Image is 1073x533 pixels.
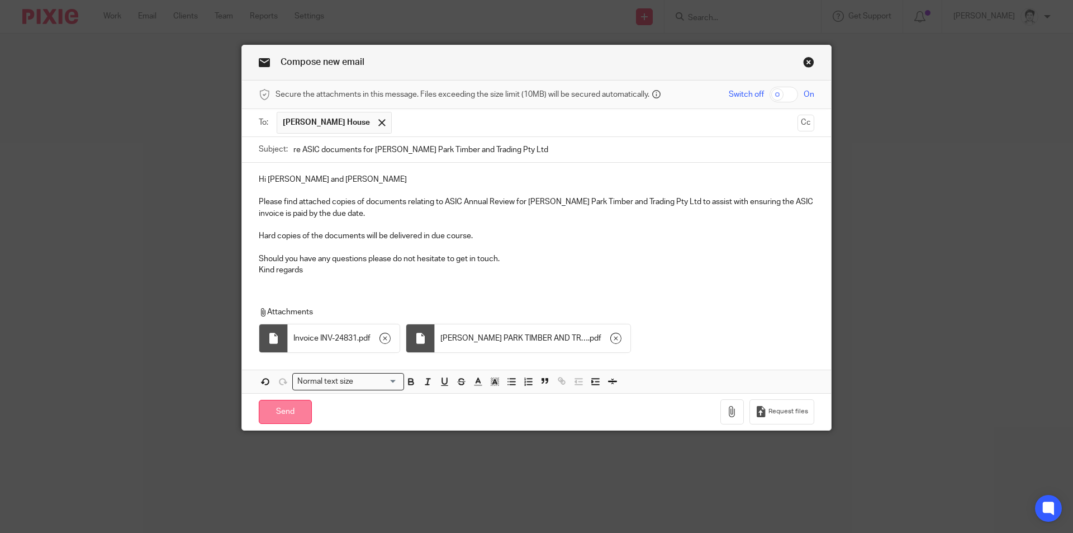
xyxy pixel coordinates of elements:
[729,89,764,100] span: Switch off
[292,373,404,390] div: Search for option
[797,115,814,131] button: Cc
[295,376,356,388] span: Normal text size
[281,58,364,67] span: Compose new email
[283,117,370,128] span: [PERSON_NAME] House
[259,253,814,265] p: Should you have any questions please do not hesitate to get in touch.
[276,89,649,100] span: Secure the attachments in this message. Files exceeding the size limit (10MB) will be secured aut...
[259,306,799,318] p: Attachments
[259,117,271,128] label: To:
[259,144,288,155] label: Subject:
[293,333,357,344] span: Invoice INV-24831
[440,333,588,344] span: [PERSON_NAME] PARK TIMBER AND TRADING COMPANY PTY LIMITED - 2025 ASIC Annual Review
[590,333,601,344] span: pdf
[288,324,400,352] div: .
[803,56,814,72] a: Close this dialog window
[435,324,630,352] div: .
[259,174,814,185] p: Hi [PERSON_NAME] and [PERSON_NAME]
[804,89,814,100] span: On
[357,376,397,388] input: Search for option
[259,265,814,276] p: Kind regards
[749,399,814,424] button: Request files
[359,333,371,344] span: pdf
[259,400,312,424] input: Send
[259,230,814,242] p: Hard copies of the documents will be delivered in due course.
[768,407,808,416] span: Request files
[259,196,814,219] p: Please find attached copies of documents relating to ASIC Annual Review for [PERSON_NAME] Park Ti...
